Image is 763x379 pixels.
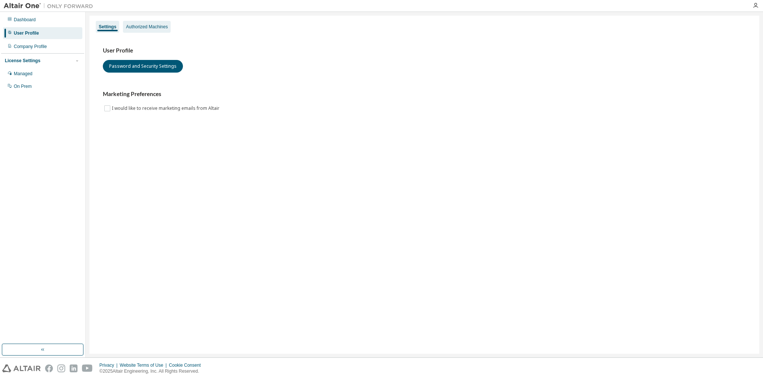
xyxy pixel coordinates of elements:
[14,17,36,23] div: Dashboard
[99,362,120,368] div: Privacy
[82,364,93,372] img: youtube.svg
[45,364,53,372] img: facebook.svg
[103,90,746,98] h3: Marketing Preferences
[99,368,205,375] p: © 2025 Altair Engineering, Inc. All Rights Reserved.
[112,104,221,113] label: I would like to receive marketing emails from Altair
[5,58,40,64] div: License Settings
[99,24,116,30] div: Settings
[14,30,39,36] div: User Profile
[2,364,41,372] img: altair_logo.svg
[70,364,77,372] img: linkedin.svg
[120,362,169,368] div: Website Terms of Use
[14,44,47,50] div: Company Profile
[57,364,65,372] img: instagram.svg
[14,71,32,77] div: Managed
[126,24,168,30] div: Authorized Machines
[103,47,746,54] h3: User Profile
[14,83,32,89] div: On Prem
[103,60,183,73] button: Password and Security Settings
[4,2,97,10] img: Altair One
[169,362,205,368] div: Cookie Consent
